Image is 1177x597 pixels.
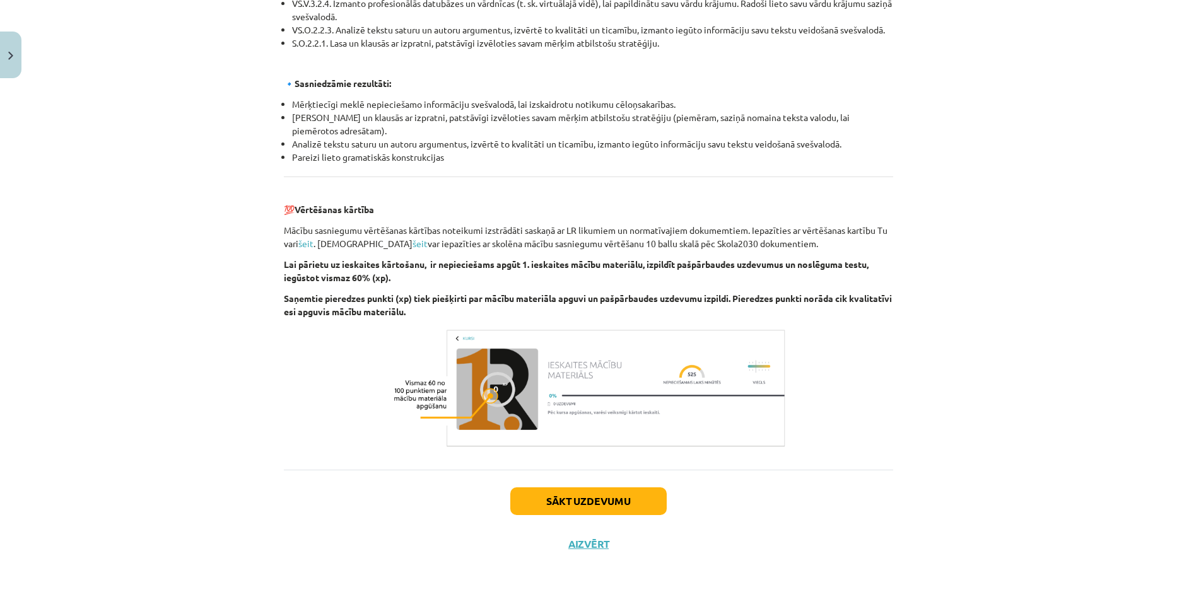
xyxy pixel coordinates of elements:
[292,98,893,111] li: Mērķtiecīgi meklē nepieciešamo informāciju svešvalodā, lai izskaidrotu notikumu cēloņsakarības.
[565,538,612,550] button: Aizvērt
[292,23,893,37] li: VS.O.2.2.3. Analizē tekstu saturu un autoru argumentus, izvērtē to kvalitāti un ticamību, izmanto...
[292,37,893,50] li: S.O.2.2.1. Lasa un klausās ar izpratni, patstāvīgi izvēloties savam mērķim atbilstošu stratēģiju.
[284,77,893,90] p: 🔹
[284,293,892,317] b: Saņemtie pieredzes punkti (xp) tiek piešķirti par mācību materiāla apguvi un pašpārbaudes uzdevum...
[295,204,374,215] b: Vērtēšanas kārtība
[284,224,893,250] p: Mācību sasniegumu vērtēšanas kārtības noteikumi izstrādāti saskaņā ar LR likumiem un normatīvajie...
[292,111,893,137] li: [PERSON_NAME] un klausās ar izpratni, patstāvīgi izvēloties savam mērķim atbilstošu stratēģiju (p...
[292,137,893,151] li: Analizē tekstu saturu un autoru argumentus, izvērtē to kvalitāti un ticamību, izmanto iegūto info...
[295,78,391,89] strong: Sasniedzāmie rezultāti:
[413,238,428,249] a: šeit
[298,238,313,249] a: šeit
[8,52,13,60] img: icon-close-lesson-0947bae3869378f0d4975bcd49f059093ad1ed9edebbc8119c70593378902aed.svg
[292,151,893,164] li: Pareizi lieto gramatiskās konstrukcijas
[284,190,893,216] p: 💯
[284,258,869,283] b: Lai pārietu uz ieskaites kārtošanu, ir nepieciešams apgūt 1. ieskaites mācību materiālu, izpildīt...
[510,487,667,515] button: Sākt uzdevumu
